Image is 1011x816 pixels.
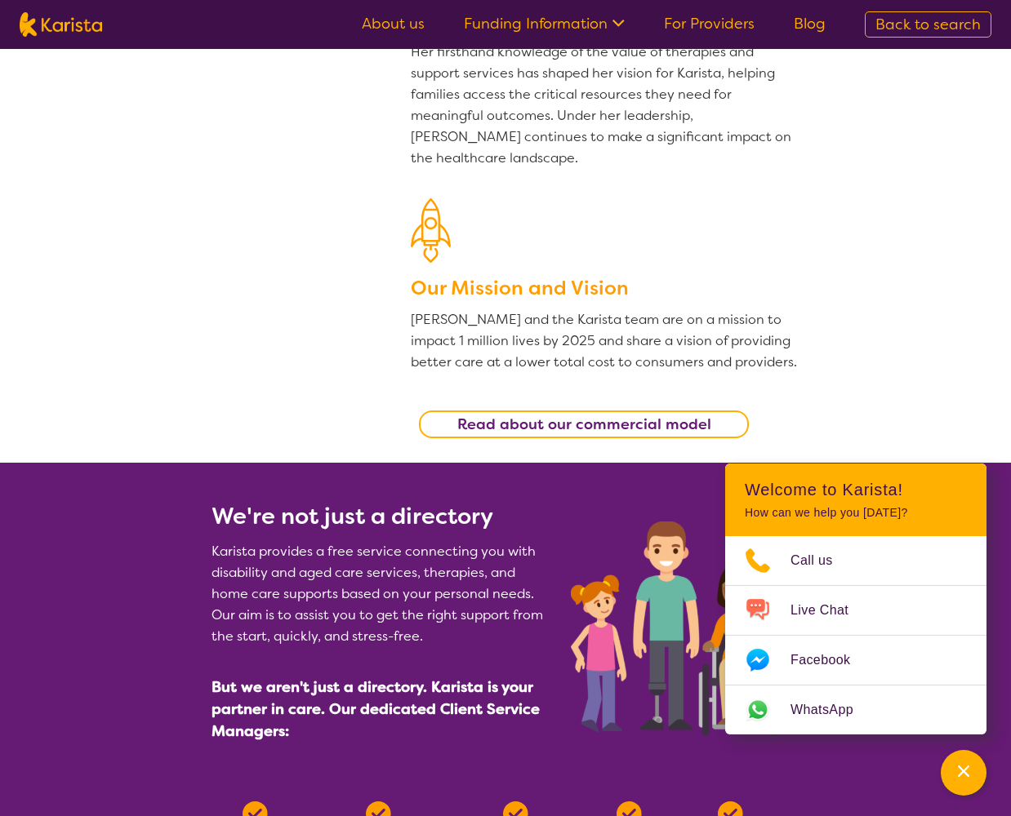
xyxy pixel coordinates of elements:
[791,548,853,573] span: Call us
[212,677,540,741] span: But we aren't just a directory. Karista is your partner in care. Our dedicated Client Service Man...
[571,521,780,735] img: Participants
[725,463,987,734] div: Channel Menu
[362,14,425,33] a: About us
[411,273,799,303] h3: Our Mission and Vision
[875,15,981,34] span: Back to search
[464,14,625,33] a: Funding Information
[794,14,826,33] a: Blog
[941,750,987,796] button: Channel Menu
[745,506,967,520] p: How can we help you [DATE]?
[745,480,967,499] h2: Welcome to Karista!
[865,11,991,38] a: Back to search
[212,541,551,647] p: Karista provides a free service connecting you with disability and aged care services, therapies,...
[791,598,868,623] span: Live Chat
[725,536,987,734] ul: Choose channel
[791,648,870,672] span: Facebook
[20,12,102,37] img: Karista logo
[725,685,987,734] a: Web link opens in a new tab.
[411,198,451,263] img: Our Mission
[212,502,551,531] h2: We're not just a directory
[411,309,799,373] p: [PERSON_NAME] and the Karista team are on a mission to impact 1 million lives by 2025 and share a...
[791,698,873,722] span: WhatsApp
[664,14,755,33] a: For Providers
[457,415,711,434] b: Read about our commercial model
